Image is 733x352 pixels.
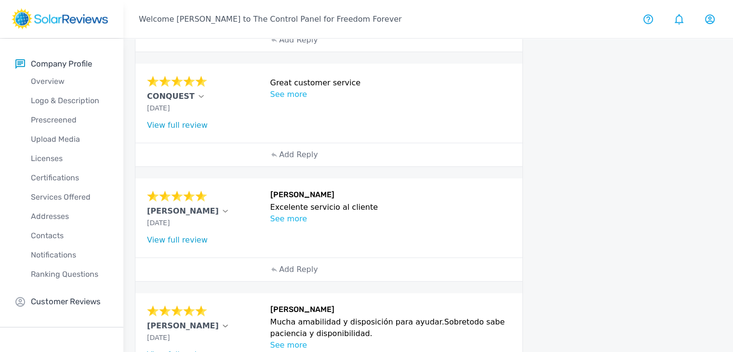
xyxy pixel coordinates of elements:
[31,58,92,70] p: Company Profile
[147,219,170,227] span: [DATE]
[15,149,123,168] a: Licenses
[15,249,123,261] p: Notifications
[15,191,123,203] p: Services Offered
[15,245,123,265] a: Notifications
[15,72,123,91] a: Overview
[279,34,318,46] p: Add Reply
[270,213,511,225] p: See more
[147,104,170,112] span: [DATE]
[270,305,511,316] h6: [PERSON_NAME]
[15,134,123,145] p: Upload Media
[15,130,123,149] a: Upload Media
[139,14,401,25] p: Welcome [PERSON_NAME] to The Control Panel for Freedom Forever
[15,114,123,126] p: Prescreened
[15,207,123,226] a: Addresses
[15,110,123,130] a: Prescreened
[15,153,123,164] p: Licenses
[147,91,195,102] p: CONQUEST
[147,320,219,332] p: [PERSON_NAME]
[147,334,170,341] span: [DATE]
[15,91,123,110] a: Logo & Description
[147,121,208,130] a: View full review
[147,235,208,244] a: View full review
[15,172,123,184] p: Certifications
[279,149,318,161] p: Add Reply
[270,77,511,89] p: Great customer service
[15,226,123,245] a: Contacts
[15,269,123,280] p: Ranking Questions
[270,190,511,202] h6: [PERSON_NAME]
[270,202,511,213] p: Excelente servicio al cliente
[15,168,123,188] a: Certifications
[15,95,123,107] p: Logo & Description
[270,316,511,339] p: Mucha amabilidad y disposición para ayudar.Sobretodo sabe paciencia y disponibilidad.
[31,296,101,308] p: Customer Reviews
[15,211,123,222] p: Addresses
[15,265,123,284] a: Ranking Questions
[15,188,123,207] a: Services Offered
[147,205,219,217] p: [PERSON_NAME]
[270,339,511,351] p: See more
[279,264,318,275] p: Add Reply
[15,76,123,87] p: Overview
[15,230,123,242] p: Contacts
[270,89,511,100] p: See more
